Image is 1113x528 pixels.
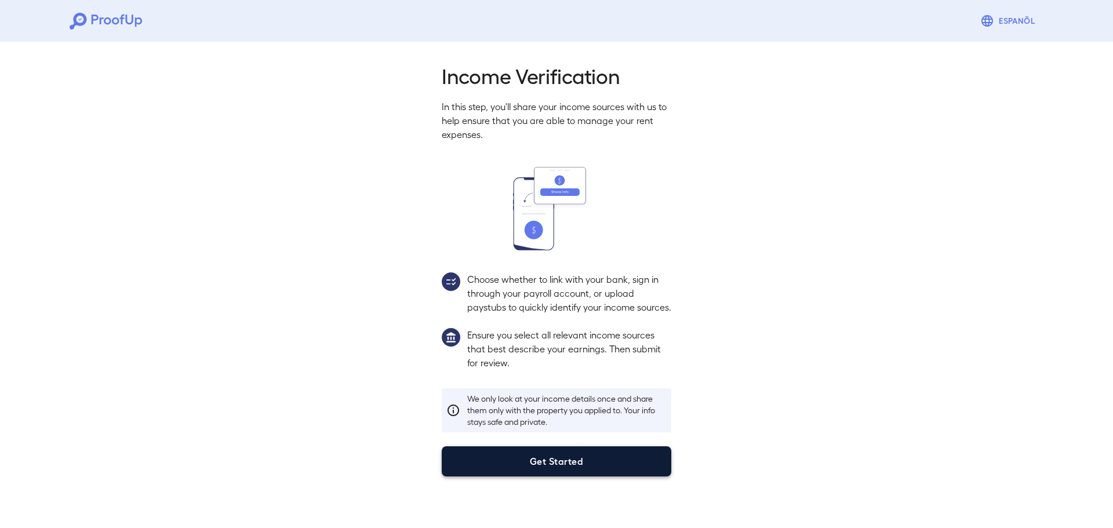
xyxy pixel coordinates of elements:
[442,328,460,347] img: group1.svg
[442,446,671,476] button: Get Started
[442,100,671,141] p: In this step, you'll share your income sources with us to help ensure that you are able to manage...
[467,393,667,428] p: We only look at your income details once and share them only with the property you applied to. Yo...
[442,63,671,88] h2: Income Verification
[467,272,671,314] p: Choose whether to link with your bank, sign in through your payroll account, or upload paystubs t...
[513,167,600,250] img: transfer_money.svg
[976,9,1043,32] button: Espanõl
[442,272,460,291] img: group2.svg
[467,328,671,370] p: Ensure you select all relevant income sources that best describe your earnings. Then submit for r...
